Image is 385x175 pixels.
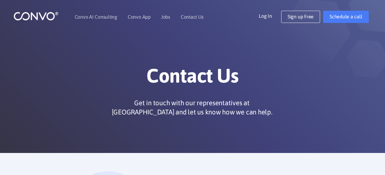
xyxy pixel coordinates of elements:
a: Log In [259,11,281,20]
a: Sign up Free [281,11,320,23]
h1: Contact Us [23,64,363,92]
a: Convo AI Consulting [75,14,117,19]
img: logo_1.png [13,11,59,21]
a: Contact Us [181,14,204,19]
a: Jobs [161,14,170,19]
p: Get in touch with our representatives at [GEOGRAPHIC_DATA] and let us know how we can help. [109,98,275,117]
a: Convo App [128,14,151,19]
a: Schedule a call [323,11,368,23]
